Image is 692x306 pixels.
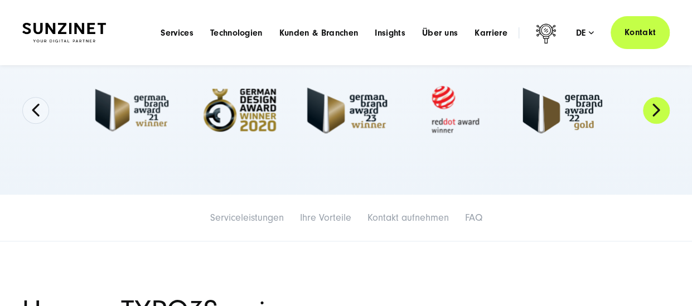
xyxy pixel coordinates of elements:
[415,76,495,144] img: Red Dot Award winner
[367,212,449,224] a: Kontakt aufnehmen
[643,97,670,124] button: Next
[200,87,279,134] img: Full Service Digitalagentur - German Design Award Winner 2020
[300,212,351,224] a: Ihre Vorteile
[422,27,458,38] a: Über uns
[611,16,670,49] a: Kontakt
[475,27,507,38] a: Karriere
[307,88,387,133] img: German Brand Award 2023 Winner - fullservice digital agentur SUNZINET
[576,27,594,38] div: de
[375,27,405,38] a: Insights
[465,212,482,224] a: FAQ
[22,97,49,124] button: Previous
[522,88,602,133] img: german-brand-award-gold-badge
[161,27,193,38] a: Services
[22,23,106,42] img: SUNZINET Full Service Digital Agentur
[210,27,263,38] a: Technologien
[279,27,358,38] a: Kunden & Branchen
[210,212,284,224] a: Serviceleistungen
[92,89,172,132] img: German Brand Award Winner 2021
